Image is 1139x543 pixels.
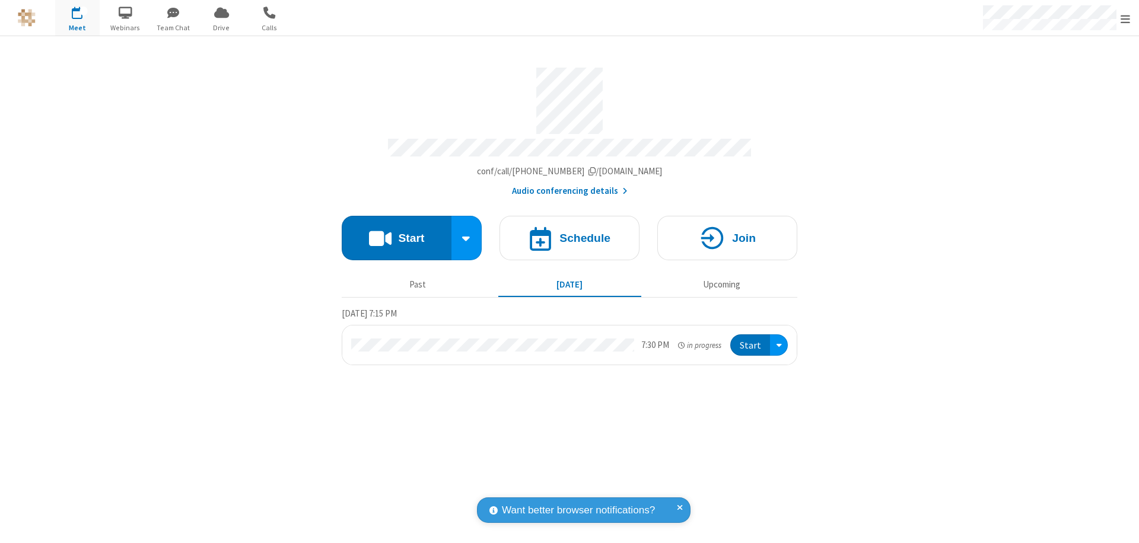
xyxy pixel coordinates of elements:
[18,9,36,27] img: QA Selenium DO NOT DELETE OR CHANGE
[559,232,610,244] h4: Schedule
[657,216,797,260] button: Join
[342,216,451,260] button: Start
[103,23,148,33] span: Webinars
[342,308,397,319] span: [DATE] 7:15 PM
[730,334,770,356] button: Start
[199,23,244,33] span: Drive
[650,273,793,296] button: Upcoming
[477,165,663,177] span: Copy my meeting room link
[151,23,196,33] span: Team Chat
[641,338,669,352] div: 7:30 PM
[451,216,482,260] div: Start conference options
[502,503,655,518] span: Want better browser notifications?
[342,306,797,366] section: Today's Meetings
[770,334,788,356] div: Open menu
[398,232,424,244] h4: Start
[346,273,489,296] button: Past
[55,23,100,33] span: Meet
[732,232,756,244] h4: Join
[342,59,797,198] section: Account details
[499,216,640,260] button: Schedule
[477,165,663,178] button: Copy my meeting room linkCopy my meeting room link
[80,7,88,15] div: 1
[498,273,641,296] button: [DATE]
[247,23,292,33] span: Calls
[678,340,721,351] em: in progress
[512,184,628,198] button: Audio conferencing details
